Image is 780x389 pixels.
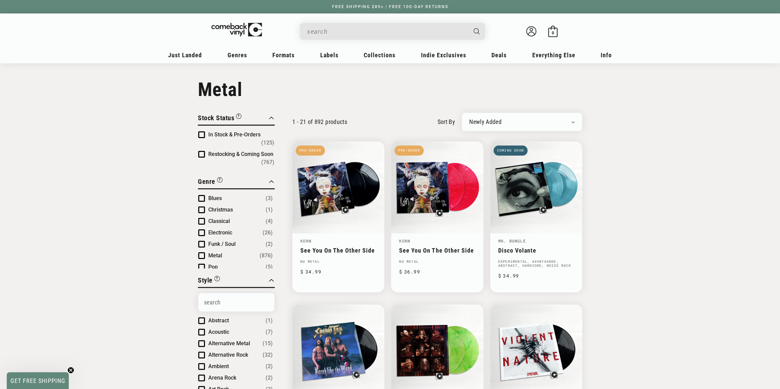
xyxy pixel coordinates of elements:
[10,377,65,384] span: GET FREE SHIPPING
[468,23,486,40] button: Search
[198,177,215,186] span: Genre
[263,339,273,348] span: Number of products: (15)
[325,4,455,9] a: FREE SHIPPING $89+ | FREE 100-DAY RETURNS
[228,52,247,59] span: Genres
[300,238,311,244] a: Korn
[292,118,347,125] p: 1 - 21 of 892 products
[300,247,376,254] a: See You On The Other Side
[208,151,273,157] span: Restocking & Coming Soon
[208,340,250,347] span: Alternative Metal
[399,238,410,244] a: Korn
[198,78,582,101] h1: Metal
[208,363,229,369] span: Ambient
[198,114,234,122] span: Stock Status
[601,52,612,59] span: Info
[498,238,526,244] a: Mr. Bungle
[307,25,467,38] input: When autocomplete results are available use up and down arrows to review and enter to select
[198,176,222,188] button: Filter by Genre
[208,229,232,236] span: Electronic
[552,30,554,35] span: 0
[208,352,248,358] span: Alternative Rock
[261,139,274,147] span: Number of products: (125)
[208,206,233,213] span: Christmas
[266,317,273,325] span: Number of products: (1)
[266,206,273,214] span: Number of products: (1)
[263,229,273,237] span: Number of products: (26)
[198,276,213,284] span: Style
[266,194,273,202] span: Number of products: (3)
[198,275,220,287] button: Filter by Style
[7,372,69,389] div: GET FREE SHIPPINGClose teaser
[208,241,236,247] span: Funk / Soul
[208,375,236,381] span: Arena Rock
[208,218,230,224] span: Classical
[266,263,273,271] span: Number of products: (5)
[261,158,274,166] span: Number of products: (767)
[399,247,475,254] a: See You On The Other Side
[266,240,273,248] span: Number of products: (2)
[208,317,229,324] span: Abstract
[300,23,485,40] div: Search
[498,247,574,254] a: Disco Volante
[168,52,202,59] span: Just Landed
[532,52,575,59] span: Everything Else
[208,195,222,201] span: Blues
[208,264,218,270] span: Pop
[266,217,273,225] span: Number of products: (4)
[266,328,273,336] span: Number of products: (7)
[272,52,295,59] span: Formats
[198,113,241,125] button: Filter by Stock Status
[67,367,74,374] button: Close teaser
[266,374,273,382] span: Number of products: (2)
[208,329,229,335] span: Acoustic
[320,52,338,59] span: Labels
[260,252,273,260] span: Number of products: (876)
[198,293,274,312] input: Search Options
[208,131,261,138] span: In Stock & Pre-Orders
[208,252,222,259] span: Metal
[263,351,273,359] span: Number of products: (32)
[266,362,273,370] span: Number of products: (2)
[364,52,395,59] span: Collections
[437,117,455,126] label: sort by
[421,52,466,59] span: Indie Exclusives
[491,52,507,59] span: Deals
